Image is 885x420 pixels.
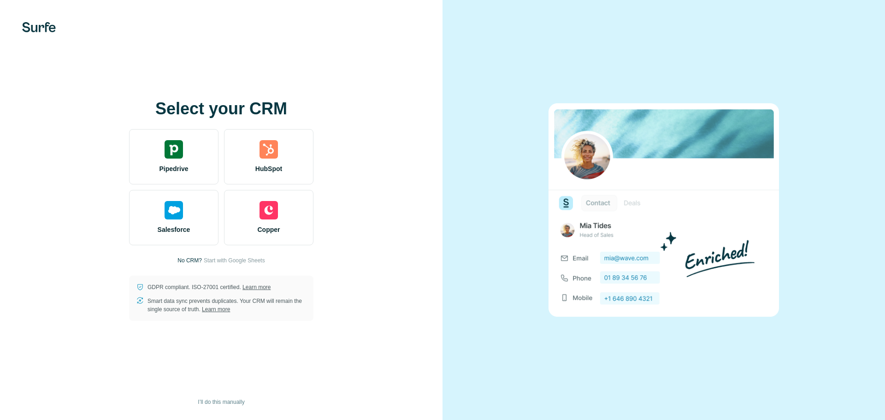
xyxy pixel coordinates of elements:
span: HubSpot [255,164,282,173]
p: GDPR compliant. ISO-27001 certified. [147,283,271,291]
h1: Select your CRM [129,100,313,118]
button: Start with Google Sheets [204,256,265,265]
img: pipedrive's logo [165,140,183,159]
span: Pipedrive [159,164,188,173]
p: No CRM? [177,256,202,265]
a: Learn more [242,284,271,290]
span: I’ll do this manually [198,398,244,406]
span: Copper [258,225,280,234]
img: copper's logo [260,201,278,219]
img: salesforce's logo [165,201,183,219]
img: hubspot's logo [260,140,278,159]
img: none image [549,103,779,317]
img: Surfe's logo [22,22,56,32]
span: Salesforce [158,225,190,234]
p: Smart data sync prevents duplicates. Your CRM will remain the single source of truth. [147,297,306,314]
a: Learn more [202,306,230,313]
button: I’ll do this manually [191,395,251,409]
